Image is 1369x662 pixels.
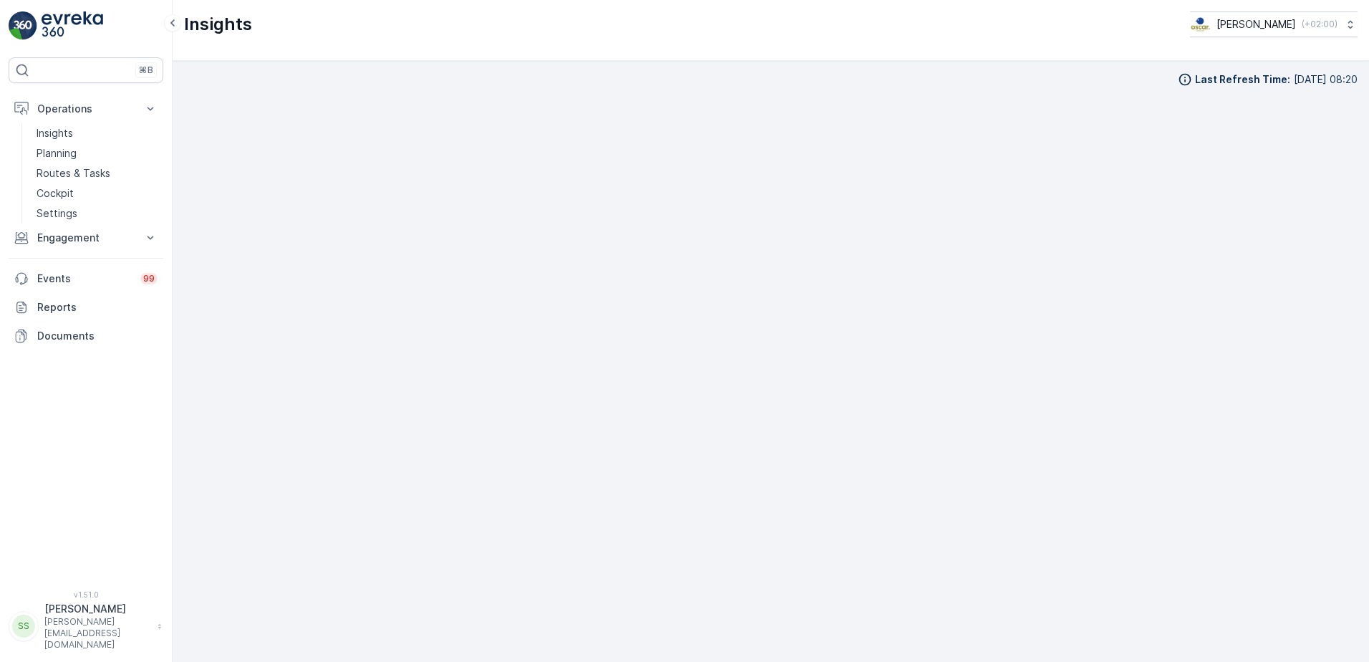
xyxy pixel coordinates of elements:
p: Events [37,272,132,286]
button: [PERSON_NAME](+02:00) [1190,11,1358,37]
p: Documents [37,329,158,343]
button: Operations [9,95,163,123]
p: ( +02:00 ) [1302,19,1337,30]
p: [PERSON_NAME] [1216,17,1296,32]
img: basis-logo_rgb2x.png [1190,16,1211,32]
img: logo [9,11,37,40]
p: Operations [37,102,135,116]
p: [DATE] 08:20 [1294,72,1358,87]
p: Insights [37,126,73,140]
a: Planning [31,143,163,163]
p: 99 [143,273,155,284]
p: [PERSON_NAME][EMAIL_ADDRESS][DOMAIN_NAME] [44,616,150,651]
a: Settings [31,203,163,224]
p: ⌘B [139,64,153,76]
a: Insights [31,123,163,143]
button: Engagement [9,224,163,252]
p: Last Refresh Time : [1195,72,1290,87]
p: [PERSON_NAME] [44,602,150,616]
a: Events99 [9,264,163,293]
p: Insights [184,13,252,36]
a: Documents [9,322,163,350]
a: Routes & Tasks [31,163,163,183]
button: SS[PERSON_NAME][PERSON_NAME][EMAIL_ADDRESS][DOMAIN_NAME] [9,602,163,651]
p: Reports [37,300,158,315]
p: Settings [37,206,77,221]
div: SS [12,615,35,638]
img: logo_light-DOdMpM7g.png [42,11,103,40]
p: Planning [37,146,77,160]
p: Cockpit [37,186,74,201]
p: Engagement [37,231,135,245]
span: v 1.51.0 [9,590,163,599]
a: Reports [9,293,163,322]
p: Routes & Tasks [37,166,110,181]
a: Cockpit [31,183,163,203]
